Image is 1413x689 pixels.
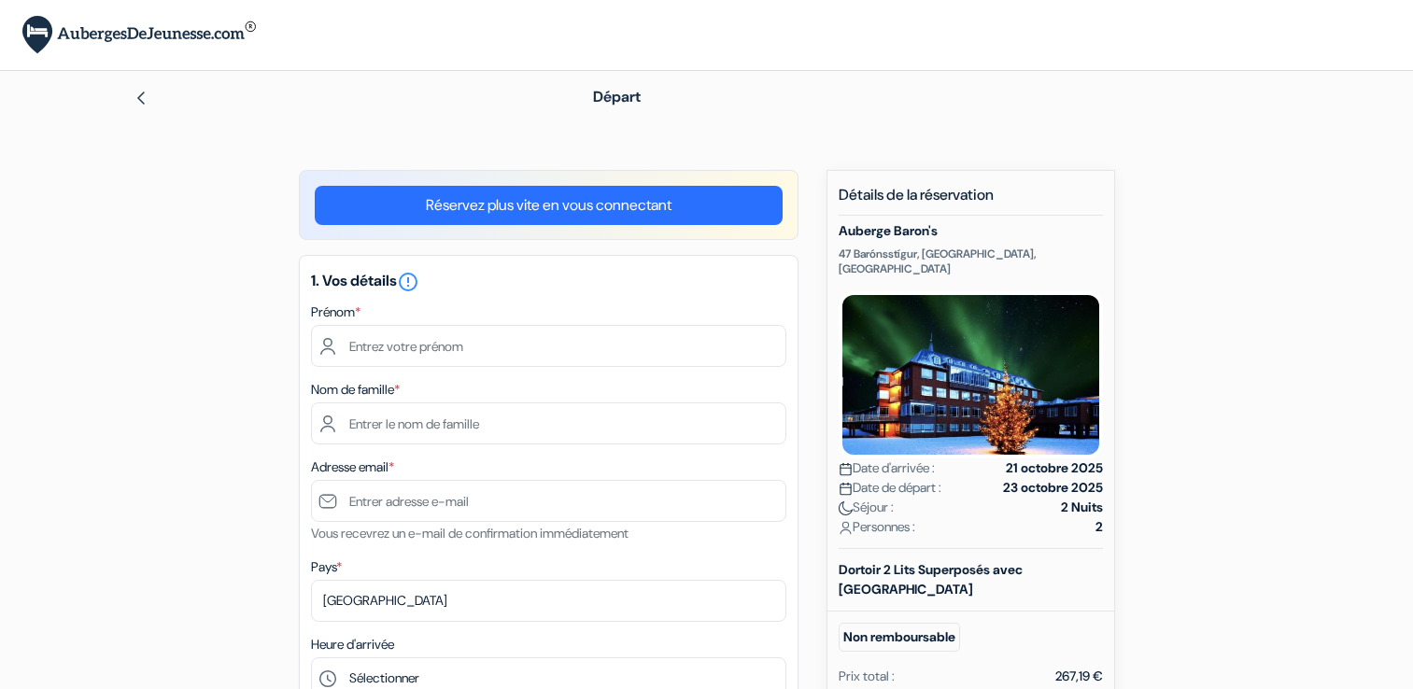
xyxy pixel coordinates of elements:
small: Vous recevrez un e-mail de confirmation immédiatement [311,525,629,541]
h5: Auberge Baron's [839,223,1103,239]
span: Date de départ : [839,478,941,498]
div: Prix total : [839,667,895,686]
img: user_icon.svg [839,521,853,535]
span: Date d'arrivée : [839,458,935,478]
span: Personnes : [839,517,915,537]
h5: 1. Vos détails [311,271,786,293]
label: Nom de famille [311,380,400,400]
strong: 23 octobre 2025 [1003,478,1103,498]
input: Entrer le nom de famille [311,402,786,444]
p: 47 Barónsstígur, [GEOGRAPHIC_DATA], [GEOGRAPHIC_DATA] [839,246,1103,276]
label: Prénom [311,302,360,322]
img: moon.svg [839,501,853,515]
img: calendar.svg [839,482,853,496]
label: Pays [311,557,342,577]
strong: 21 octobre 2025 [1006,458,1103,478]
img: AubergesDeJeunesse.com [22,16,256,54]
strong: 2 Nuits [1061,498,1103,517]
h5: Détails de la réservation [839,186,1103,216]
div: 267,19 € [1055,667,1103,686]
i: error_outline [397,271,419,293]
img: calendar.svg [839,462,853,476]
b: Dortoir 2 Lits Superposés avec [GEOGRAPHIC_DATA] [839,561,1023,598]
input: Entrer adresse e-mail [311,480,786,522]
small: Non remboursable [839,623,960,652]
label: Heure d'arrivée [311,635,394,654]
span: Départ [593,87,641,106]
label: Adresse email [311,457,394,477]
a: error_outline [397,271,419,290]
strong: 2 [1095,517,1103,537]
input: Entrez votre prénom [311,325,786,367]
a: Réservez plus vite en vous connectant [315,186,783,225]
img: left_arrow.svg [134,91,148,105]
span: Séjour : [839,498,894,517]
